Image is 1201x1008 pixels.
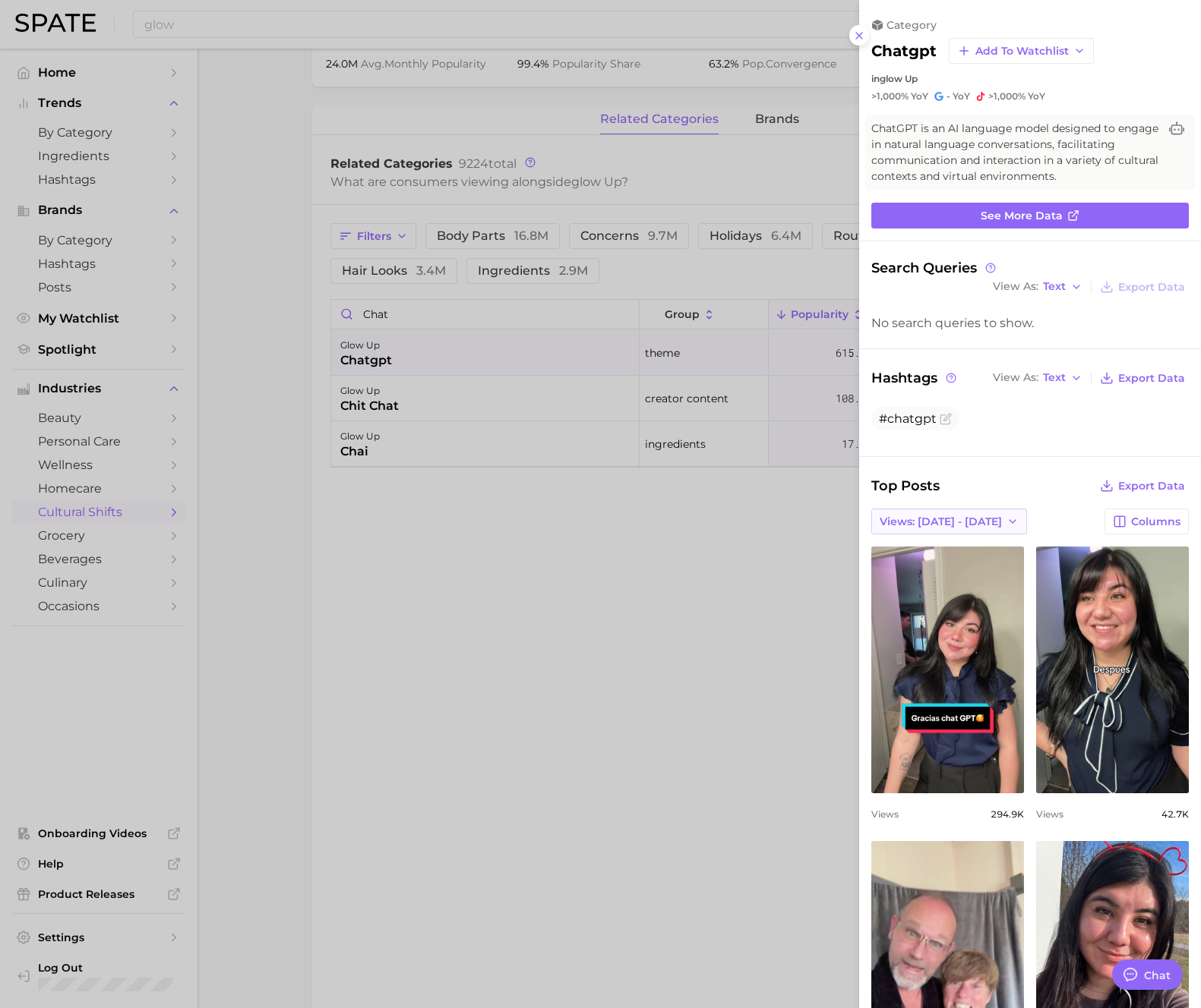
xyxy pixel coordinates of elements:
[871,509,1027,534] button: Views: [DATE] - [DATE]
[871,90,909,102] span: >1,000%
[880,515,1002,528] span: Views: [DATE] - [DATE]
[1096,367,1189,389] button: Export Data
[871,316,1189,330] div: No search queries to show.
[1118,281,1185,294] span: Export Data
[871,367,959,389] span: Hashtags
[975,45,1069,58] span: Add to Watchlist
[1028,90,1045,102] span: YoY
[981,209,1063,222] span: See more data
[1043,282,1066,291] span: Text
[871,73,1189,84] div: in
[911,90,928,102] span: YoY
[887,18,937,32] span: category
[989,368,1086,388] button: View AsText
[871,121,1158,184] span: ChatGPT is an AI language model designed to engage in natural language conversations, facilitatin...
[879,411,937,426] span: #chatgpt
[940,413,952,425] button: Flag as miscategorized or irrelevant
[989,277,1086,297] button: View AsText
[871,203,1189,228] a: See more data
[949,38,1094,64] button: Add to Watchlist
[871,260,998,276] span: Search Queries
[1043,373,1066,382] span: Text
[871,808,899,820] span: Views
[1105,509,1189,534] button: Columns
[871,475,940,496] span: Top Posts
[993,373,1038,382] span: View As
[880,73,918,84] span: glow up
[1131,515,1180,528] span: Columns
[947,90,950,102] span: -
[993,282,1038,291] span: View As
[988,90,1026,102] span: >1,000%
[1161,808,1189,820] span: 42.7k
[871,42,937,60] h2: chatgpt
[953,90,970,102] span: YoY
[1096,276,1189,298] button: Export Data
[1036,808,1064,820] span: Views
[1096,475,1189,496] button: Export Data
[1118,372,1185,385] span: Export Data
[991,808,1024,820] span: 294.9k
[1118,480,1185,493] span: Export Data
